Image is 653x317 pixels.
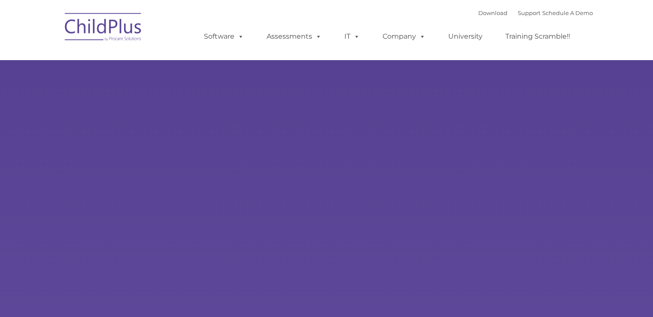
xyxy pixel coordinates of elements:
a: Company [374,28,434,45]
a: Schedule A Demo [542,9,593,16]
a: Training Scramble!! [497,28,579,45]
a: Software [195,28,252,45]
a: IT [336,28,368,45]
a: Assessments [258,28,330,45]
a: Download [478,9,507,16]
a: University [440,28,491,45]
font: | [478,9,593,16]
a: Support [518,9,541,16]
img: ChildPlus by Procare Solutions [61,7,146,50]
